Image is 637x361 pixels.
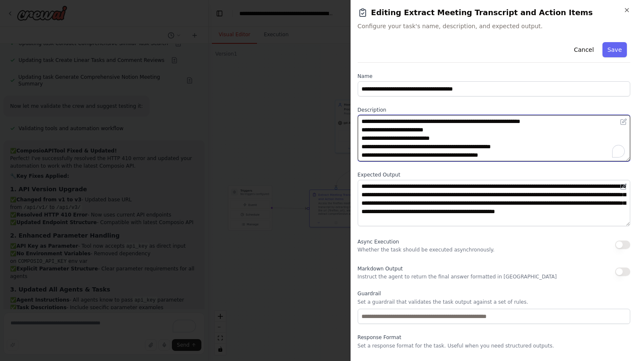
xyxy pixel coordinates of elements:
[358,171,630,178] label: Expected Output
[569,42,599,57] button: Cancel
[358,299,630,305] p: Set a guardrail that validates the task output against a set of rules.
[358,73,630,80] label: Name
[358,266,403,272] span: Markdown Output
[358,334,630,341] label: Response Format
[358,239,399,245] span: Async Execution
[358,7,630,19] h2: Editing Extract Meeting Transcript and Action Items
[358,115,630,161] textarea: To enrich screen reader interactions, please activate Accessibility in Grammarly extension settings
[358,107,630,113] label: Description
[358,273,557,280] p: Instruct the agent to return the final answer formatted in [GEOGRAPHIC_DATA]
[618,182,629,192] button: Open in editor
[358,342,630,349] p: Set a response format for the task. Useful when you need structured outputs.
[358,246,495,253] p: Whether the task should be executed asynchronously.
[618,117,629,127] button: Open in editor
[602,42,627,57] button: Save
[358,290,630,297] label: Guardrail
[358,22,630,30] span: Configure your task's name, description, and expected output.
